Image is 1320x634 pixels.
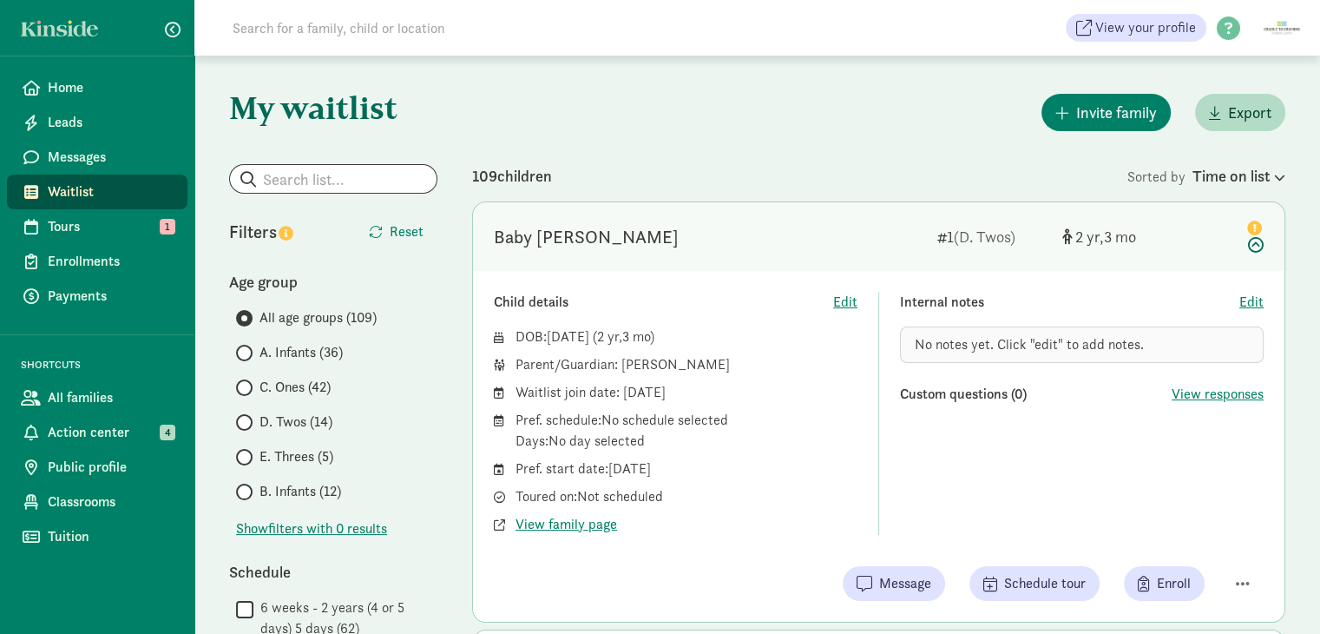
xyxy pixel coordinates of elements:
[7,244,187,279] a: Enrollments
[48,77,174,98] span: Home
[969,566,1100,601] button: Schedule tour
[900,384,1172,405] div: Custom questions (0)
[494,292,833,313] div: Child details
[472,164,1127,188] div: 109 children
[494,223,679,251] div: Baby Klepps
[229,90,437,125] h1: My waitlist
[7,415,187,450] a: Action center 4
[48,251,174,272] span: Enrollments
[259,412,332,433] span: D. Twos (14)
[259,342,343,363] span: A. Infants (36)
[48,216,174,237] span: Tours
[516,514,617,535] button: View family page
[259,307,377,328] span: All age groups (109)
[1104,227,1136,247] span: 3
[516,410,857,452] div: Pref. schedule: No schedule selected Days: No day selected
[229,270,437,294] div: Age group
[622,327,650,346] span: 3
[7,70,187,105] a: Home
[160,425,175,440] span: 4
[48,492,174,512] span: Classrooms
[390,221,424,242] span: Reset
[1062,225,1146,248] div: [object Object]
[7,105,187,140] a: Leads
[547,327,589,346] span: [DATE]
[48,112,174,133] span: Leads
[229,560,437,584] div: Schedule
[516,327,857,347] div: DOB: ( )
[833,292,857,313] button: Edit
[1076,101,1157,124] span: Invite family
[229,219,333,245] div: Filters
[1233,551,1320,634] iframe: Chat Widget
[230,165,437,193] input: Search list...
[1004,573,1086,594] span: Schedule tour
[7,175,187,209] a: Waitlist
[1228,101,1271,124] span: Export
[937,225,1048,248] div: 1
[1192,164,1285,188] div: Time on list
[516,459,857,479] div: Pref. start date: [DATE]
[7,209,187,244] a: Tours 1
[259,481,341,502] span: B. Infants (12)
[597,327,622,346] span: 2
[222,10,709,45] input: Search for a family, child or location
[7,485,187,519] a: Classrooms
[7,380,187,415] a: All families
[516,382,857,403] div: Waitlist join date: [DATE]
[1157,573,1191,594] span: Enroll
[516,486,857,507] div: Toured on: Not scheduled
[236,518,387,539] span: Show filters with 0 results
[259,446,333,467] span: E. Threes (5)
[160,219,175,234] span: 1
[1239,292,1264,313] button: Edit
[1095,17,1196,38] span: View your profile
[7,450,187,485] a: Public profile
[259,377,331,398] span: C. Ones (42)
[48,182,174,202] span: Waitlist
[915,335,1144,353] span: No notes yet. Click "edit" to add notes.
[236,518,387,539] button: Showfilters with 0 results
[516,354,857,375] div: Parent/Guardian: [PERSON_NAME]
[900,292,1239,313] div: Internal notes
[1075,227,1104,247] span: 2
[7,140,187,175] a: Messages
[355,215,437,249] button: Reset
[954,227,1015,247] span: (D. Twos)
[48,422,174,443] span: Action center
[843,566,945,601] button: Message
[48,387,174,408] span: All families
[1041,94,1171,131] button: Invite family
[1127,164,1285,188] div: Sorted by
[7,519,187,554] a: Tuition
[1172,384,1264,405] button: View responses
[1124,566,1205,601] button: Enroll
[7,279,187,314] a: Payments
[1195,94,1285,131] button: Export
[48,286,174,307] span: Payments
[48,147,174,168] span: Messages
[879,573,931,594] span: Message
[1066,14,1206,42] a: View your profile
[48,457,174,478] span: Public profile
[48,526,174,547] span: Tuition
